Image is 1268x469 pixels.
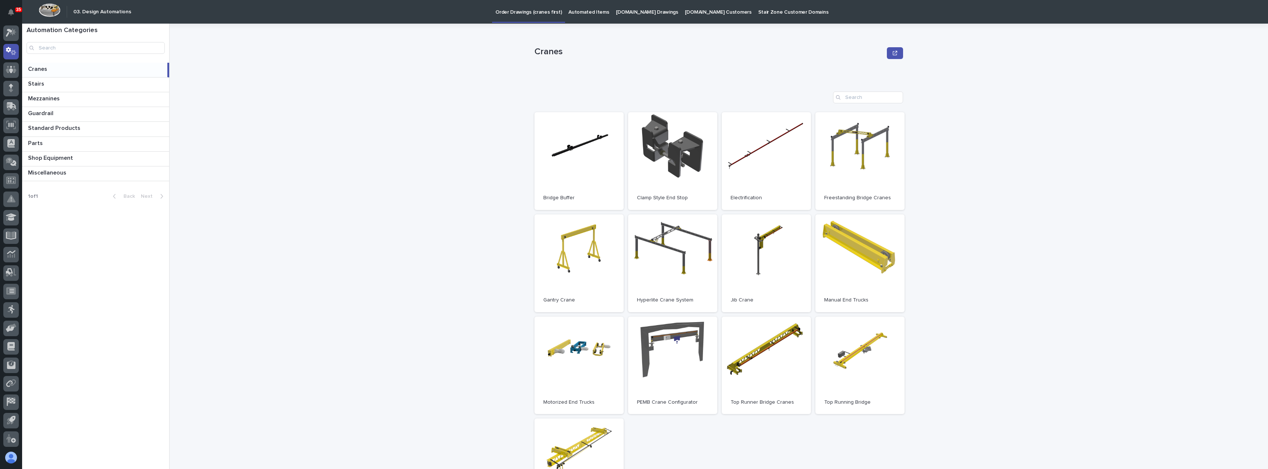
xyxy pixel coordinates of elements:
a: StairsStairs [22,77,169,92]
a: Electrification [722,112,811,210]
p: Guardrail [28,108,55,117]
input: Search [27,42,165,54]
a: PartsParts [22,137,169,152]
p: Parts [28,138,44,147]
a: Freestanding Bridge Cranes [815,112,905,210]
a: Standard ProductsStandard Products [22,122,169,137]
a: Shop EquipmentShop Equipment [22,152,169,166]
a: Clamp Style End Stop [628,112,717,210]
button: Next [138,193,169,200]
p: PEMB Crane Configurator [637,399,708,406]
a: Motorized End Trucks [534,317,624,414]
span: Next [141,194,157,199]
a: PEMB Crane Configurator [628,317,717,414]
a: Jib Crane [722,214,811,312]
p: Gantry Crane [543,297,615,303]
p: Stairs [28,79,46,87]
p: Shop Equipment [28,153,74,162]
input: Search [833,92,903,103]
p: Cranes [28,64,49,73]
p: Manual End Trucks [824,297,896,303]
a: GuardrailGuardrail [22,107,169,122]
a: Bridge Buffer [534,112,624,210]
p: Bridge Buffer [543,195,615,201]
p: 1 of 1 [22,187,44,206]
p: Hyperlite Crane System [637,297,708,303]
button: Back [107,193,138,200]
h1: Automation Categories [27,27,165,35]
h2: 03. Design Automations [73,9,131,15]
p: Miscellaneous [28,168,68,176]
span: Back [119,194,135,199]
p: Standard Products [28,123,82,132]
a: CranesCranes [22,63,169,77]
p: Mezzanines [28,94,61,102]
button: Notifications [3,4,19,20]
a: Manual End Trucks [815,214,905,312]
a: Top Running Bridge [815,317,905,414]
p: Motorized End Trucks [543,399,615,406]
a: Hyperlite Crane System [628,214,717,312]
p: 35 [16,7,21,12]
a: Top Runner Bridge Cranes [722,317,811,414]
p: Electrification [731,195,802,201]
a: Gantry Crane [534,214,624,312]
p: Clamp Style End Stop [637,195,708,201]
img: Workspace Logo [39,3,60,17]
p: Top Running Bridge [824,399,896,406]
a: MiscellaneousMiscellaneous [22,166,169,181]
button: users-avatar [3,450,19,465]
p: Jib Crane [731,297,802,303]
p: Freestanding Bridge Cranes [824,195,896,201]
div: Notifications35 [9,9,19,21]
p: Top Runner Bridge Cranes [731,399,802,406]
a: MezzaninesMezzanines [22,92,169,107]
p: Cranes [534,46,884,57]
